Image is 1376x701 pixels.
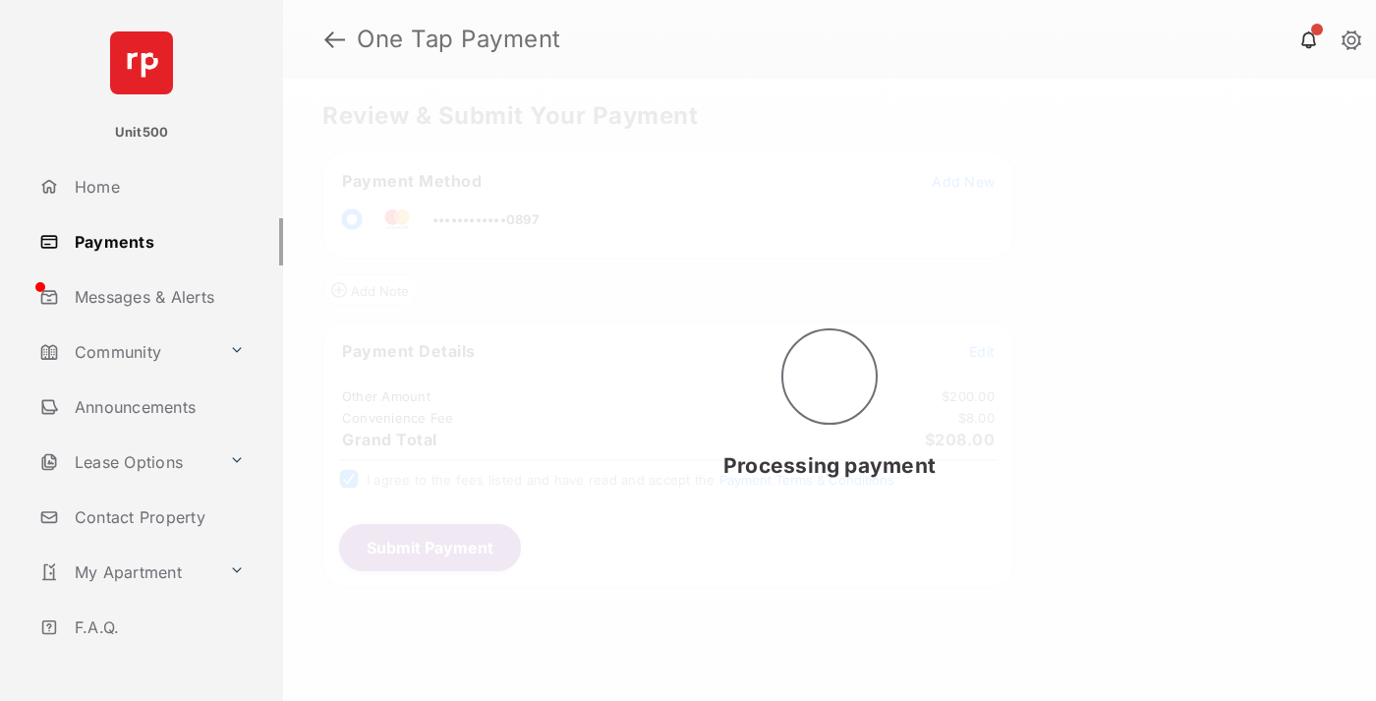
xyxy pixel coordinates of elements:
[723,453,936,478] span: Processing payment
[31,218,283,265] a: Payments
[31,163,283,210] a: Home
[31,549,221,596] a: My Apartment
[31,494,283,541] a: Contact Property
[357,28,561,51] strong: One Tap Payment
[110,31,173,94] img: svg+xml;base64,PHN2ZyB4bWxucz0iaHR0cDovL3d3dy53My5vcmcvMjAwMC9zdmciIHdpZHRoPSI2NCIgaGVpZ2h0PSI2NC...
[115,123,169,143] p: Unit500
[31,383,283,431] a: Announcements
[31,328,221,376] a: Community
[31,273,283,321] a: Messages & Alerts
[31,438,221,486] a: Lease Options
[31,604,283,651] a: F.A.Q.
